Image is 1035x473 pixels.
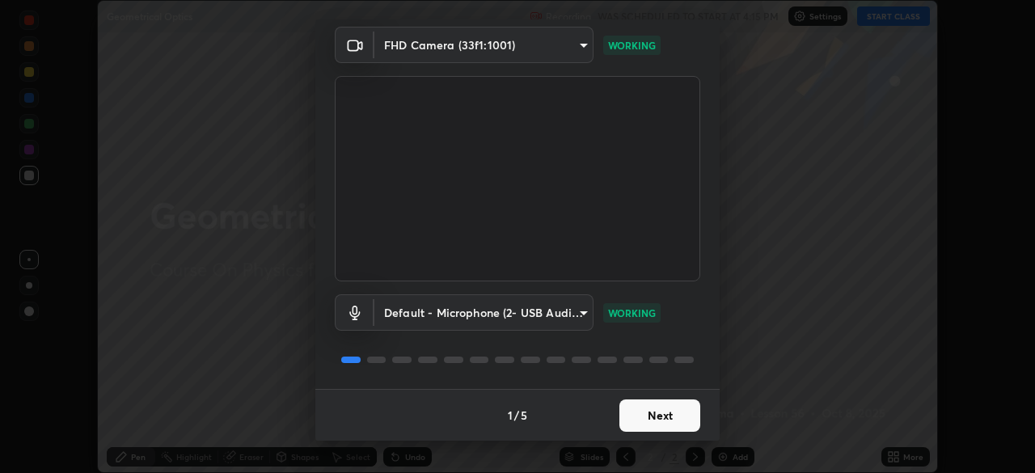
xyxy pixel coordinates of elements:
button: Next [619,399,700,432]
h4: 5 [521,407,527,424]
h4: / [514,407,519,424]
p: WORKING [608,306,656,320]
h4: 1 [508,407,513,424]
p: WORKING [608,38,656,53]
div: FHD Camera (33f1:1001) [374,27,594,63]
div: FHD Camera (33f1:1001) [374,294,594,331]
